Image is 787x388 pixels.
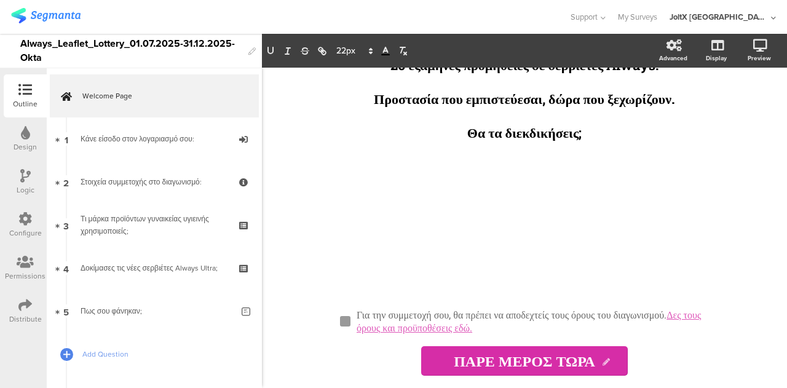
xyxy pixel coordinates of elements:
[65,132,68,146] span: 1
[50,290,259,333] a: 5 Πως σου φάνηκαν;
[748,53,771,63] div: Preview
[81,133,227,145] div: Κάνε είσοδο στον λογαριασμό σου:
[82,348,240,360] span: Add Question
[706,53,727,63] div: Display
[357,308,703,334] p: Για την συμμετοχή σου, θα πρέπει να αποδεχτείς τους όρους του διαγωνισμού.
[5,271,45,282] div: Permissions
[9,314,42,325] div: Distribute
[11,8,81,23] img: segmanta logo
[63,218,69,232] span: 3
[659,53,687,63] div: Advanced
[63,304,69,318] span: 5
[63,175,69,189] span: 2
[81,213,227,237] div: Τι μάρκα προϊόντων γυναικείας υγιεινής χρησιμοποιείς;
[82,90,240,102] span: Welcome Page
[81,262,227,274] div: Δοκίμασες τις νέες σερβιέτες Always Ultra;
[20,34,242,68] div: Always_Leaflet_Lottery_01.07.2025-31.12.2025-Okta
[357,308,701,334] a: Δες τους όρους και προϋποθέσεις εδώ.
[50,117,259,160] a: 1 Κάνε είσοδο στον λογαριασμό σου:
[50,204,259,247] a: 3 Τι μάρκα προϊόντων γυναικείας υγιεινής χρησιμοποιείς;
[81,176,227,188] div: Στοιχεία συμμετοχής στο διαγωνισμό:
[14,141,37,152] div: Design
[81,305,232,317] div: Πως σου φάνηκαν;
[13,98,38,109] div: Outline
[17,184,34,196] div: Logic
[50,74,259,117] a: Welcome Page
[374,90,675,108] span: Προστασία που εμπιστεύεσαι, δώρα που ξεχωρίζουν.
[9,228,42,239] div: Configure
[670,11,768,23] div: JoltX [GEOGRAPHIC_DATA]
[50,160,259,204] a: 2 Στοιχεία συμμετοχής στο διαγωνισμό:
[467,124,582,141] span: Θα τα διεκδικήσεις;
[421,346,628,376] input: Start
[63,261,69,275] span: 4
[571,11,598,23] span: Support
[50,247,259,290] a: 4 Δοκίμασες τις νέες σερβιέτες Always Ultra;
